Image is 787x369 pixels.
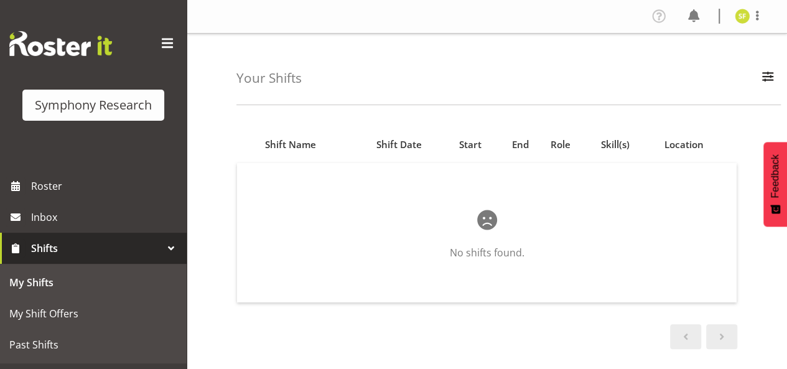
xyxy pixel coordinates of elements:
[735,9,750,24] img: siva-fohe11858.jpg
[3,298,184,329] a: My Shift Offers
[9,304,177,323] span: My Shift Offers
[9,273,177,292] span: My Shifts
[31,239,162,258] span: Shifts
[236,71,302,85] h4: Your Shifts
[35,96,152,114] div: Symphony Research
[601,138,630,152] span: Skill(s)
[31,177,180,195] span: Roster
[755,65,781,92] button: Filter Employees
[9,335,177,354] span: Past Shifts
[3,329,184,360] a: Past Shifts
[763,142,787,227] button: Feedback - Show survey
[376,138,422,152] span: Shift Date
[31,208,180,227] span: Inbox
[770,154,781,198] span: Feedback
[277,245,697,260] p: No shifts found.
[459,138,482,152] span: Start
[512,138,529,152] span: End
[9,31,112,56] img: Rosterit website logo
[551,138,570,152] span: Role
[265,138,316,152] span: Shift Name
[3,267,184,298] a: My Shifts
[664,138,704,152] span: Location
